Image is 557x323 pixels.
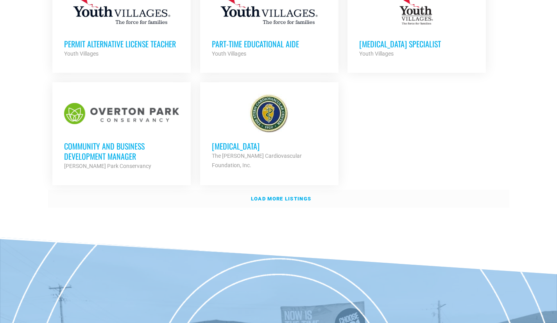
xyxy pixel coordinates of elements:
[64,141,179,161] h3: Community and Business Development Manager
[359,51,394,57] strong: Youth Villages
[212,51,246,57] strong: Youth Villages
[48,190,509,208] a: Load more listings
[212,39,327,49] h3: Part-Time Educational Aide
[212,141,327,151] h3: [MEDICAL_DATA]
[52,82,191,182] a: Community and Business Development Manager [PERSON_NAME] Park Conservancy
[200,82,338,182] a: [MEDICAL_DATA] The [PERSON_NAME] Cardiovascular Foundation, Inc.
[359,39,474,49] h3: [MEDICAL_DATA] Specialist
[212,153,302,168] strong: The [PERSON_NAME] Cardiovascular Foundation, Inc.
[64,163,151,169] strong: [PERSON_NAME] Park Conservancy
[64,39,179,49] h3: Permit Alternative License Teacher
[251,196,311,202] strong: Load more listings
[64,51,99,57] strong: Youth Villages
